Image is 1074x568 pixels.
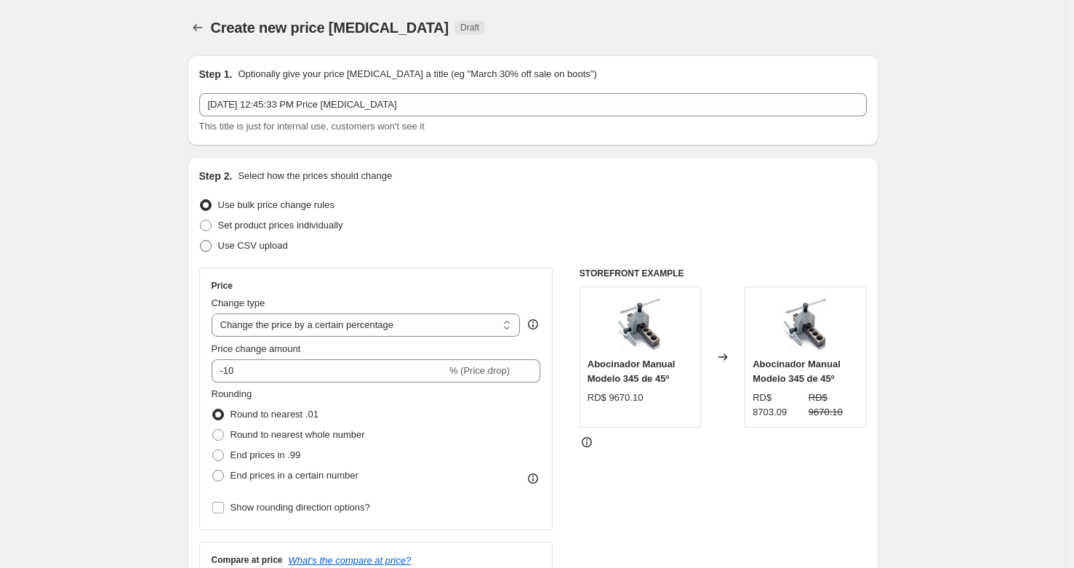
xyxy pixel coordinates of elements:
[199,93,867,116] input: 30% off holiday sale
[211,20,449,36] span: Create new price [MEDICAL_DATA]
[231,449,301,460] span: End prices in .99
[188,17,208,38] button: Price change jobs
[231,502,370,513] span: Show rounding direction options?
[526,317,540,332] div: help
[212,388,252,399] span: Rounding
[588,359,676,384] span: Abocinador Manual Modelo 345 de 45º
[199,121,425,132] span: This title is just for internal use, customers won't see it
[809,391,859,420] strike: RD$ 9670.10
[777,295,835,353] img: abocinador-manual-345-de-45g-ridgid-984578_80x.jpg
[218,199,334,210] span: Use bulk price change rules
[753,391,803,420] div: RD$ 8703.09
[218,240,288,251] span: Use CSV upload
[212,554,283,566] h3: Compare at price
[460,22,479,33] span: Draft
[212,280,233,292] h3: Price
[231,409,318,420] span: Round to nearest .01
[231,470,358,481] span: End prices in a certain number
[212,297,265,308] span: Change type
[231,429,365,440] span: Round to nearest whole number
[753,359,841,384] span: Abocinador Manual Modelo 345 de 45º
[238,169,392,183] p: Select how the prices should change
[449,365,510,376] span: % (Price drop)
[238,67,596,81] p: Optionally give your price [MEDICAL_DATA] a title (eg "March 30% off sale on boots")
[611,295,669,353] img: abocinador-manual-345-de-45g-ridgid-984578_80x.jpg
[212,359,446,383] input: -15
[289,555,412,566] button: What's the compare at price?
[199,67,233,81] h2: Step 1.
[580,268,867,279] h6: STOREFRONT EXAMPLE
[199,169,233,183] h2: Step 2.
[212,343,301,354] span: Price change amount
[588,391,644,405] div: RD$ 9670.10
[218,220,343,231] span: Set product prices individually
